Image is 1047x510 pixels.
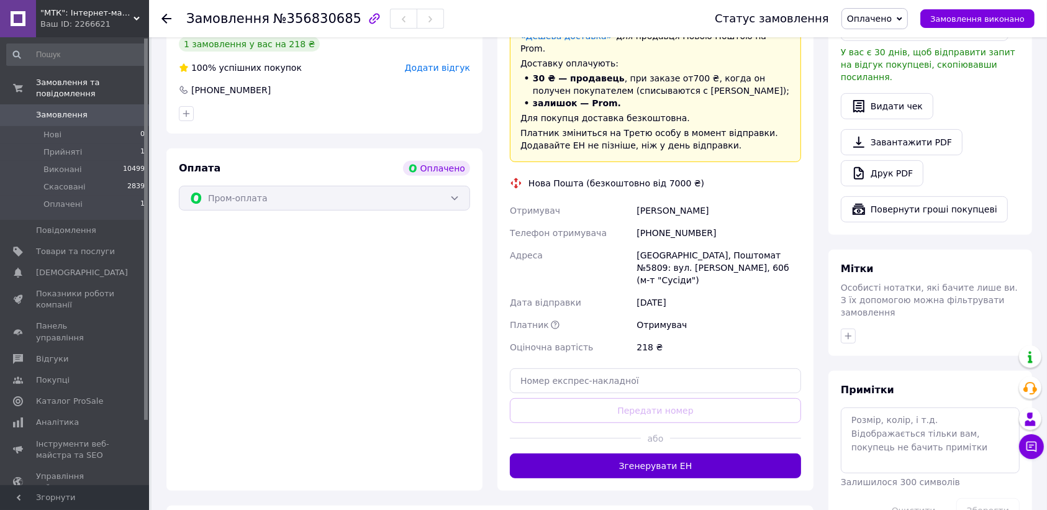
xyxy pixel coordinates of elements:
[510,320,549,330] span: Платник
[36,439,115,461] span: Інструменти веб-майстра та SEO
[140,129,145,140] span: 0
[634,222,804,244] div: [PHONE_NUMBER]
[190,84,272,96] div: [PHONE_NUMBER]
[1019,434,1044,459] button: Чат з покупцем
[40,19,149,30] div: Ваш ID: 2266621
[186,11,270,26] span: Замовлення
[36,396,103,407] span: Каталог ProSale
[841,384,894,396] span: Примітки
[43,199,83,210] span: Оплачені
[403,161,470,176] div: Оплачено
[36,267,128,278] span: [DEMOGRAPHIC_DATA]
[273,11,361,26] span: №356830685
[510,250,543,260] span: Адреса
[191,63,216,73] span: 100%
[36,225,96,236] span: Повідомлення
[715,12,829,25] div: Статус замовлення
[841,47,1015,82] span: У вас є 30 днів, щоб відправити запит на відгук покупцеві, скопіювавши посилання.
[520,112,791,124] div: Для покупця доставка безкоштовна.
[43,129,61,140] span: Нові
[634,291,804,314] div: [DATE]
[510,342,593,352] span: Оціночна вартість
[140,147,145,158] span: 1
[43,181,86,193] span: Скасовані
[520,72,791,97] li: , при заказе от 700 ₴ , когда он получен покупателем (списываются с [PERSON_NAME]);
[520,57,791,70] div: Доставку оплачують:
[40,7,134,19] span: "МТК": Інтернет-магазин якісної взуттєвої косметики, товарів для дому та краси!
[127,181,145,193] span: 2839
[510,298,581,307] span: Дата відправки
[123,164,145,175] span: 10499
[179,61,302,74] div: успішних покупок
[36,417,79,428] span: Аналітика
[841,129,963,155] a: Завантажити PDF
[634,336,804,358] div: 218 ₴
[520,127,791,152] div: Платник зміниться на Третю особу в момент відправки. Додавайте ЕН не пізніше, ніж у день відправки.
[6,43,146,66] input: Пошук
[847,14,892,24] span: Оплачено
[841,477,960,487] span: Залишилося 300 символів
[841,283,1018,317] span: Особисті нотатки, які бачите лише ви. З їх допомогою можна фільтрувати замовлення
[43,164,82,175] span: Виконані
[510,368,801,393] input: Номер експрес-накладної
[36,77,149,99] span: Замовлення та повідомлення
[36,471,115,493] span: Управління сайтом
[533,73,625,83] span: 30 ₴ — продавець
[920,9,1035,28] button: Замовлення виконано
[525,177,707,189] div: Нова Пошта (безкоштовно від 7000 ₴)
[533,98,621,108] span: залишок — Prom.
[510,206,560,216] span: Отримувач
[140,199,145,210] span: 1
[634,244,804,291] div: [GEOGRAPHIC_DATA], Поштомат №5809: вул. [PERSON_NAME], 60б (м-т "Сусіди")
[36,375,70,386] span: Покупці
[841,160,923,186] a: Друк PDF
[36,321,115,343] span: Панель управління
[43,147,82,158] span: Прийняті
[179,37,320,52] div: 1 замовлення у вас на 218 ₴
[510,453,801,478] button: Згенерувати ЕН
[841,263,874,275] span: Мітки
[841,93,933,119] button: Видати чек
[36,288,115,311] span: Показники роботи компанії
[36,246,115,257] span: Товари та послуги
[520,30,791,55] div: для продавця Новою Поштою на Prom.
[641,432,670,445] span: або
[634,199,804,222] div: [PERSON_NAME]
[161,12,171,25] div: Повернутися назад
[179,162,220,174] span: Оплата
[36,353,68,365] span: Відгуки
[405,63,470,73] span: Додати відгук
[841,196,1008,222] button: Повернути гроші покупцеві
[510,228,607,238] span: Телефон отримувача
[36,109,88,121] span: Замовлення
[634,314,804,336] div: Отримувач
[930,14,1025,24] span: Замовлення виконано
